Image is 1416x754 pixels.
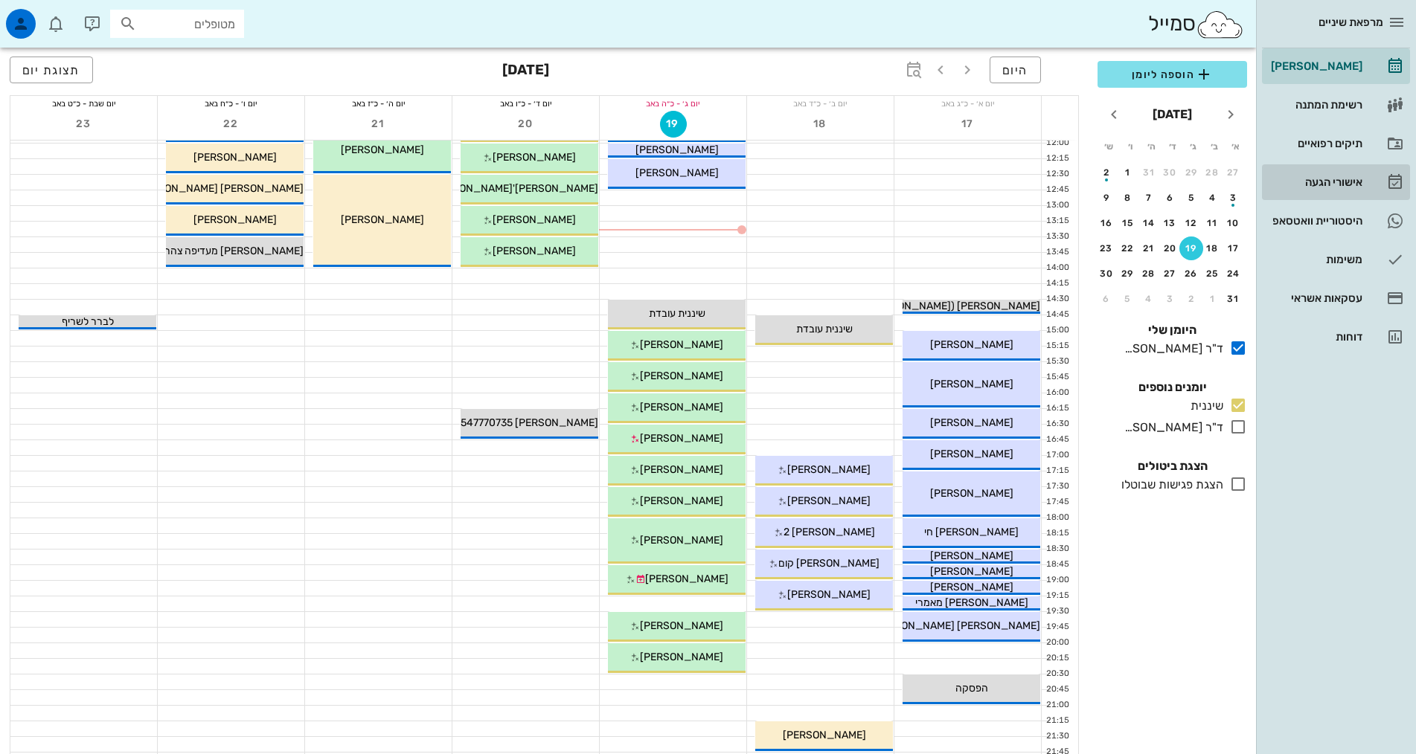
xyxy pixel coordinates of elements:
button: 20 [513,111,539,138]
span: הפסקה [955,682,988,695]
div: ד"ר [PERSON_NAME] [1118,340,1223,358]
button: 29 [1116,262,1140,286]
span: [PERSON_NAME] [930,378,1013,390]
div: יום ה׳ - כ״ז באב [305,96,452,111]
a: תיקים רפואיים [1262,126,1410,161]
span: [PERSON_NAME] [787,588,871,601]
span: [PERSON_NAME] קום [778,557,880,570]
div: 20 [1159,243,1182,254]
button: היום [990,57,1041,83]
div: 2 [1095,167,1118,178]
div: 18 [1201,243,1225,254]
a: היסטוריית וואטסאפ [1262,203,1410,239]
div: 21:15 [1042,715,1072,727]
button: 10 [1222,211,1246,235]
div: 16:00 [1042,387,1072,399]
h4: יומנים נוספים [1098,378,1247,396]
div: 12:00 [1042,137,1072,149]
div: 18:30 [1042,543,1072,555]
button: 6 [1095,287,1118,311]
span: 22 [218,117,245,130]
span: [PERSON_NAME] [930,487,1013,500]
div: 30 [1159,167,1182,178]
span: [PERSON_NAME] מאמרי [915,596,1028,609]
span: [PERSON_NAME] [640,463,723,476]
div: 20:15 [1042,652,1072,665]
div: שיננית [1185,397,1223,415]
span: [PERSON_NAME] [930,448,1013,460]
th: ג׳ [1184,134,1203,159]
button: 11 [1201,211,1225,235]
div: 18:00 [1042,512,1072,524]
div: 14:45 [1042,309,1072,321]
th: ב׳ [1205,134,1224,159]
div: 31 [1137,167,1161,178]
div: 15 [1116,218,1140,228]
span: [PERSON_NAME] [PERSON_NAME] [135,182,304,195]
button: 2 [1095,161,1118,184]
div: 19:30 [1042,605,1072,618]
button: 23 [1095,236,1118,260]
a: [PERSON_NAME] [1262,48,1410,84]
button: 1 [1116,161,1140,184]
div: 17:30 [1042,480,1072,493]
button: 18 [807,111,834,138]
div: 5 [1179,193,1203,203]
span: [PERSON_NAME] [930,338,1013,351]
span: [PERSON_NAME] [640,619,723,632]
div: דוחות [1268,331,1362,343]
a: משימות [1262,242,1410,277]
span: [PERSON_NAME] 0547770735 לאירה [426,416,598,429]
div: 25 [1201,268,1225,279]
button: 19 [1179,236,1203,260]
div: יום ג׳ - כ״ה באב [600,96,746,111]
div: 12 [1179,218,1203,228]
span: 20 [513,117,539,130]
button: הוספה ליומן [1098,61,1247,88]
div: 12:45 [1042,184,1072,196]
button: [DATE] [1147,100,1198,129]
button: 12 [1179,211,1203,235]
div: 21:00 [1042,699,1072,712]
button: 28 [1137,262,1161,286]
div: 13:15 [1042,215,1072,228]
button: 24 [1222,262,1246,286]
span: [PERSON_NAME] [783,729,866,741]
span: [PERSON_NAME] [640,370,723,382]
div: 1 [1116,167,1140,178]
button: 3 [1222,186,1246,210]
h4: היומן שלי [1098,321,1247,339]
span: [PERSON_NAME] מעדיפה צהריים [153,245,304,257]
div: 20:30 [1042,668,1072,680]
span: מרפאת שיניים [1319,16,1383,29]
div: 2 [1179,294,1203,304]
button: 4 [1137,287,1161,311]
div: 19:45 [1042,621,1072,634]
div: 17 [1222,243,1246,254]
button: 25 [1201,262,1225,286]
div: 14:30 [1042,293,1072,306]
div: 16:45 [1042,434,1072,446]
span: [PERSON_NAME] [193,151,277,164]
span: 21 [365,117,392,130]
span: היום [1002,63,1028,77]
button: 2 [1179,287,1203,311]
span: 18 [807,117,834,130]
button: 17 [1222,236,1246,260]
div: 19 [1179,243,1203,254]
span: [PERSON_NAME] [787,494,871,507]
div: 29 [1116,268,1140,279]
div: 20:00 [1042,637,1072,649]
div: 15:45 [1042,371,1072,384]
div: 6 [1095,294,1118,304]
div: 12:30 [1042,168,1072,181]
div: 13:30 [1042,231,1072,243]
div: 22 [1116,243,1140,254]
button: 26 [1179,262,1203,286]
a: רשימת המתנה [1262,87,1410,123]
span: [PERSON_NAME] [640,401,723,413]
div: 28 [1201,167,1225,178]
div: 26 [1179,268,1203,279]
button: 21 [365,111,392,138]
span: [PERSON_NAME] [493,151,576,164]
